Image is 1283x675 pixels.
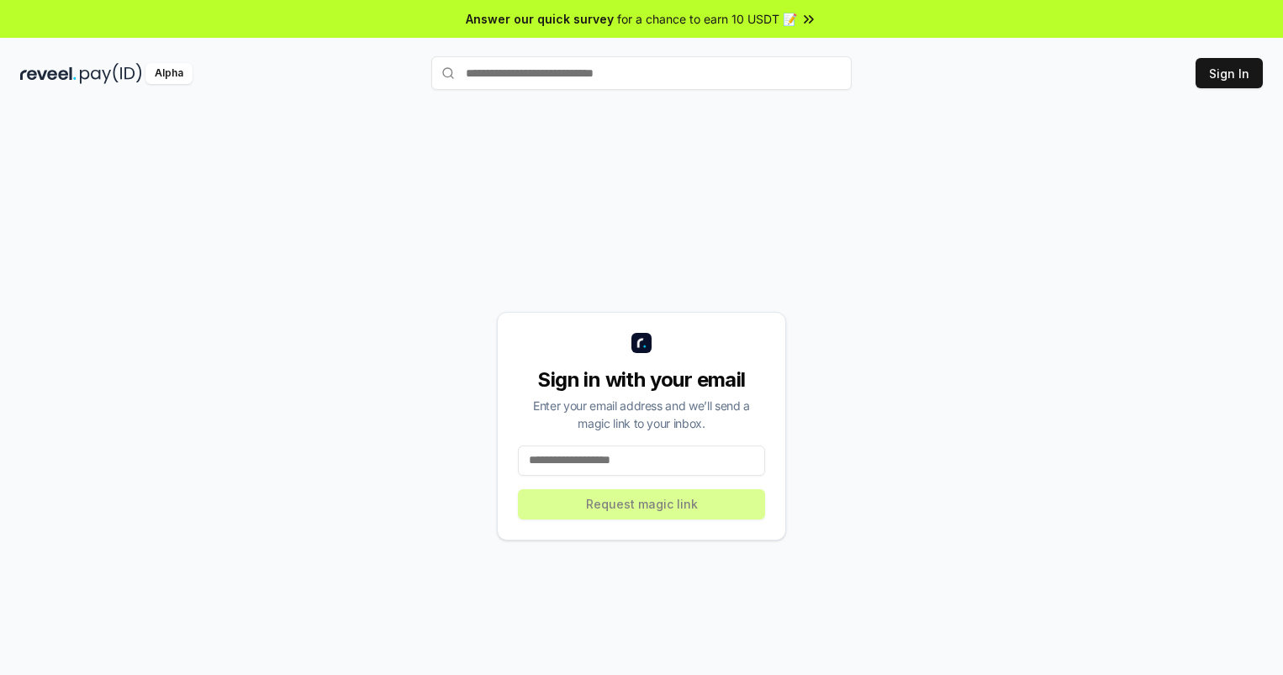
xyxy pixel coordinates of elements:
img: reveel_dark [20,63,77,84]
div: Alpha [145,63,193,84]
div: Sign in with your email [518,367,765,393]
button: Sign In [1196,58,1263,88]
img: logo_small [631,333,652,353]
span: for a chance to earn 10 USDT 📝 [617,10,797,28]
img: pay_id [80,63,142,84]
div: Enter your email address and we’ll send a magic link to your inbox. [518,397,765,432]
span: Answer our quick survey [466,10,614,28]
